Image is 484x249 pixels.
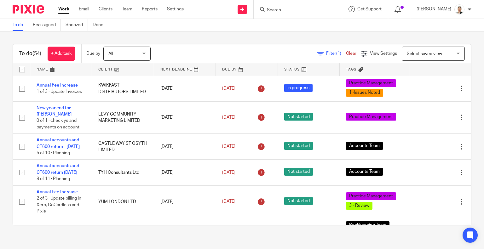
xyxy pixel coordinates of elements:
[37,83,78,88] a: Annual Fee Increase
[346,192,396,200] span: Practice Management
[48,47,75,61] a: + Add task
[33,19,61,31] a: Reassigned
[222,170,235,175] span: [DATE]
[86,50,100,57] p: Due by
[284,84,313,92] span: In progress
[346,89,383,97] span: 1 -Issues Noted
[346,113,396,121] span: Practice Management
[37,90,82,94] span: 1 of 3 · Update Invoices
[92,134,154,160] td: CASTLE WAY ST OSYTH LIMITED
[37,164,79,174] a: Annual accounts and CT600 return [DATE]
[346,68,357,71] span: Tags
[92,185,154,218] td: YUM LONDON LTD
[154,76,216,101] td: [DATE]
[13,19,28,31] a: To do
[13,5,44,14] img: Pixie
[19,50,41,57] h1: To do
[266,8,323,13] input: Search
[37,151,70,155] span: 5 of 10 · Planning
[92,101,154,134] td: LEVY COMMUNITY MARKETING LIMITED
[284,197,313,205] span: Not started
[142,6,158,12] a: Reports
[154,185,216,218] td: [DATE]
[284,142,313,150] span: Not started
[37,196,81,213] span: 2 of 3 · Update billing in Xero, GoCardless and Pixie
[93,19,108,31] a: Done
[346,142,383,150] span: Accounts Team
[407,52,442,56] span: Select saved view
[222,200,235,204] span: [DATE]
[154,160,216,185] td: [DATE]
[222,86,235,91] span: [DATE]
[357,7,382,11] span: Get Support
[108,52,113,56] span: All
[346,221,389,229] span: Bookkeeping Team
[346,168,383,176] span: Accounts Team
[32,51,41,56] span: (54)
[222,144,235,149] span: [DATE]
[92,76,154,101] td: KWIKFAST DISTRIBUTORS LIMITED
[336,51,341,56] span: (1)
[37,177,70,181] span: 8 of 11 · Planning
[122,6,132,12] a: Team
[417,6,451,12] p: [PERSON_NAME]
[167,6,184,12] a: Settings
[66,19,88,31] a: Snoozed
[454,4,464,14] img: Untitled%20(5%20%C3%97%205%20cm)%20(2).png
[284,168,313,176] span: Not started
[58,6,69,12] a: Work
[346,51,356,56] a: Clear
[37,106,72,116] a: New year end for [PERSON_NAME]
[37,118,79,129] span: 0 of 1 · check ye and payments on account
[37,138,80,149] a: Annual accounts and CT600 return - [DATE]
[346,202,372,210] span: 3 - Review
[154,134,216,160] td: [DATE]
[370,51,397,56] span: View Settings
[284,113,313,121] span: Not started
[99,6,112,12] a: Clients
[92,160,154,185] td: TYH Consultants Ltd
[37,190,78,194] a: Annual Fee Increase
[154,101,216,134] td: [DATE]
[222,115,235,120] span: [DATE]
[346,79,396,87] span: Practice Management
[326,51,346,56] span: Filter
[79,6,89,12] a: Email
